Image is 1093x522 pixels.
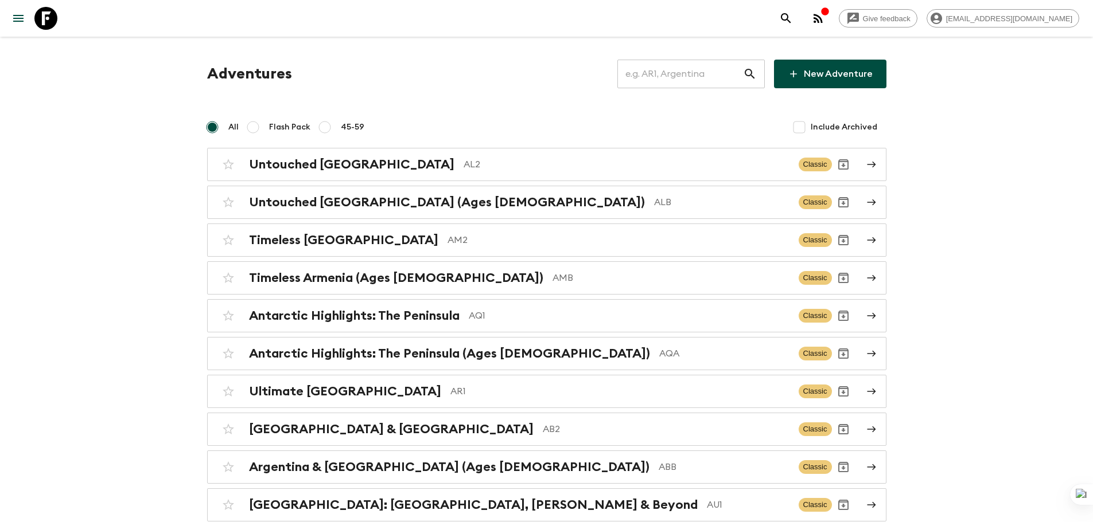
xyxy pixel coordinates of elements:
a: [GEOGRAPHIC_DATA] & [GEOGRAPHIC_DATA]AB2ClassicArchive [207,413,886,446]
button: Archive [832,304,855,327]
button: Archive [832,456,855,478]
h2: Antarctic Highlights: The Peninsula (Ages [DEMOGRAPHIC_DATA]) [249,346,650,361]
h2: Antarctic Highlights: The Peninsula [249,308,460,323]
span: Flash Pack [269,121,310,133]
p: AM2 [448,233,789,247]
button: Archive [832,153,855,176]
a: Ultimate [GEOGRAPHIC_DATA]AR1ClassicArchive [207,375,886,408]
a: [GEOGRAPHIC_DATA]: [GEOGRAPHIC_DATA], [PERSON_NAME] & BeyondAU1ClassicArchive [207,488,886,521]
h2: Timeless Armenia (Ages [DEMOGRAPHIC_DATA]) [249,270,543,285]
a: Argentina & [GEOGRAPHIC_DATA] (Ages [DEMOGRAPHIC_DATA])ABBClassicArchive [207,450,886,484]
span: Classic [799,498,832,512]
span: 45-59 [341,121,364,133]
h2: [GEOGRAPHIC_DATA] & [GEOGRAPHIC_DATA] [249,422,534,437]
p: AR1 [450,384,789,398]
a: Antarctic Highlights: The PeninsulaAQ1ClassicArchive [207,299,886,332]
span: Classic [799,384,832,398]
button: Archive [832,493,855,516]
span: All [228,121,239,133]
button: Archive [832,191,855,214]
h2: Timeless [GEOGRAPHIC_DATA] [249,233,438,248]
a: Timeless Armenia (Ages [DEMOGRAPHIC_DATA])AMBClassicArchive [207,261,886,295]
h2: Untouched [GEOGRAPHIC_DATA] [249,157,454,172]
span: Give feedback [857,14,917,23]
a: New Adventure [774,60,886,88]
span: Classic [799,233,832,247]
span: Classic [799,195,832,209]
button: Archive [832,380,855,403]
p: ABB [659,460,789,474]
a: Give feedback [839,9,917,28]
a: Antarctic Highlights: The Peninsula (Ages [DEMOGRAPHIC_DATA])AQAClassicArchive [207,337,886,370]
p: AB2 [543,422,789,436]
p: AQA [659,347,789,360]
p: ALB [654,195,789,209]
p: AQ1 [469,309,789,323]
h1: Adventures [207,62,292,85]
h2: Untouched [GEOGRAPHIC_DATA] (Ages [DEMOGRAPHIC_DATA]) [249,195,645,210]
div: [EMAIL_ADDRESS][DOMAIN_NAME] [927,9,1079,28]
span: Classic [799,422,832,436]
button: menu [7,7,30,30]
h2: Argentina & [GEOGRAPHIC_DATA] (Ages [DEMOGRAPHIC_DATA]) [249,460,649,474]
p: AL2 [464,158,789,171]
span: Classic [799,347,832,360]
h2: [GEOGRAPHIC_DATA]: [GEOGRAPHIC_DATA], [PERSON_NAME] & Beyond [249,497,698,512]
span: [EMAIL_ADDRESS][DOMAIN_NAME] [940,14,1079,23]
span: Classic [799,271,832,285]
span: Classic [799,309,832,323]
span: Include Archived [811,121,877,133]
span: Classic [799,158,832,171]
p: AMB [553,271,789,285]
button: Archive [832,229,855,252]
p: AU1 [707,498,789,512]
button: Archive [832,418,855,441]
button: Archive [832,342,855,365]
a: Untouched [GEOGRAPHIC_DATA]AL2ClassicArchive [207,148,886,181]
a: Untouched [GEOGRAPHIC_DATA] (Ages [DEMOGRAPHIC_DATA])ALBClassicArchive [207,186,886,219]
button: Archive [832,266,855,289]
h2: Ultimate [GEOGRAPHIC_DATA] [249,384,441,399]
span: Classic [799,460,832,474]
input: e.g. AR1, Argentina [617,58,743,90]
a: Timeless [GEOGRAPHIC_DATA]AM2ClassicArchive [207,223,886,257]
button: search adventures [775,7,798,30]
